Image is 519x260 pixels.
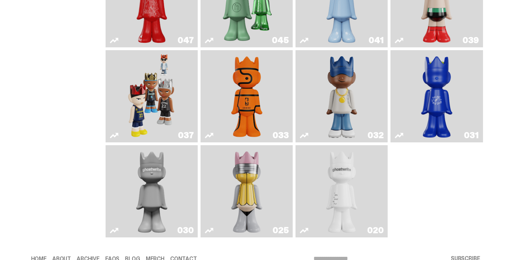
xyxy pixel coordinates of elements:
[300,148,383,235] a: ghost
[412,53,461,140] img: Latte
[395,53,478,140] a: Latte
[205,53,288,140] a: Game Ball
[317,148,366,235] img: ghost
[369,36,383,45] div: 041
[222,148,271,235] img: No. 2 Pencil
[127,53,176,140] img: Game Face (2024)
[273,226,288,235] div: 025
[272,36,288,45] div: 045
[205,148,288,235] a: No. 2 Pencil
[300,53,383,140] a: Swingman
[273,131,288,140] div: 033
[463,36,478,45] div: 039
[110,53,193,140] a: Game Face (2024)
[368,131,383,140] div: 032
[177,226,193,235] div: 030
[317,53,366,140] img: Swingman
[127,148,176,235] img: One
[367,226,383,235] div: 020
[178,36,193,45] div: 047
[464,131,478,140] div: 031
[228,53,266,140] img: Game Ball
[178,131,193,140] div: 037
[110,148,193,235] a: One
